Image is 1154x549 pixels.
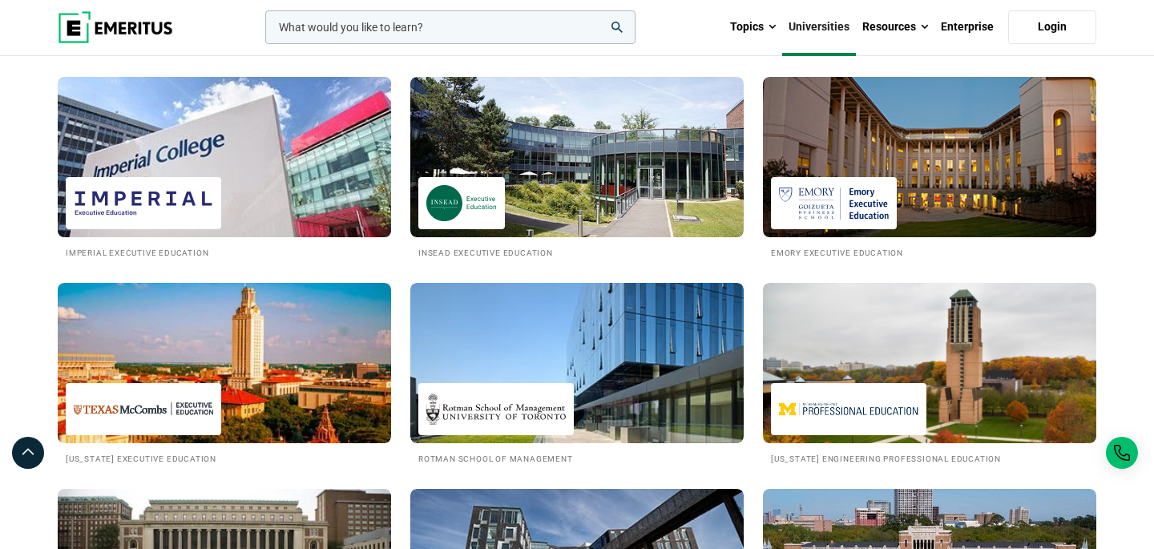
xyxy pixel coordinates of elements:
[41,69,408,245] img: Universities We Work With
[410,77,744,237] img: Universities We Work With
[779,391,918,427] img: Michigan Engineering Professional Education
[410,77,744,259] a: Universities We Work With INSEAD Executive Education INSEAD Executive Education
[426,391,566,427] img: Rotman School of Management
[58,283,391,443] img: Universities We Work With
[763,283,1096,465] a: Universities We Work With Michigan Engineering Professional Education [US_STATE] Engineering Prof...
[58,77,391,259] a: Universities We Work With Imperial Executive Education Imperial Executive Education
[418,245,736,259] h2: INSEAD Executive Education
[74,391,213,427] img: Texas Executive Education
[763,77,1096,259] a: Universities We Work With Emory Executive Education Emory Executive Education
[426,185,497,221] img: INSEAD Executive Education
[58,283,391,465] a: Universities We Work With Texas Executive Education [US_STATE] Executive Education
[66,451,383,465] h2: [US_STATE] Executive Education
[410,283,744,443] img: Universities We Work With
[265,10,636,44] input: woocommerce-product-search-field-0
[763,283,1096,443] img: Universities We Work With
[779,185,889,221] img: Emory Executive Education
[74,185,213,221] img: Imperial Executive Education
[763,77,1096,237] img: Universities We Work With
[418,451,736,465] h2: Rotman School of Management
[410,283,744,465] a: Universities We Work With Rotman School of Management Rotman School of Management
[771,245,1088,259] h2: Emory Executive Education
[66,245,383,259] h2: Imperial Executive Education
[1008,10,1096,44] a: Login
[771,451,1088,465] h2: [US_STATE] Engineering Professional Education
